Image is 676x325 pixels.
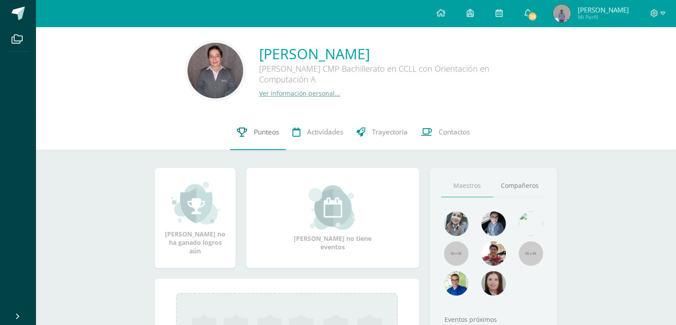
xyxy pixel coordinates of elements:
[441,175,493,197] a: Maestros
[164,181,227,255] div: [PERSON_NAME] no ha ganado logros aún
[414,114,476,150] a: Contactos
[481,271,506,296] img: 67c3d6f6ad1c930a517675cdc903f95f.png
[230,114,286,150] a: Punteos
[553,4,571,22] img: 4d392aab5ef289e5f86a0868215967f5.png
[519,241,543,266] img: 55x55
[519,211,543,236] img: c25c8a4a46aeab7e345bf0f34826bacf.png
[259,44,526,63] a: [PERSON_NAME]
[444,241,468,266] img: 55x55
[577,5,628,14] span: [PERSON_NAME]
[481,241,506,266] img: 11152eb22ca3048aebc25a5ecf6973a7.png
[481,211,506,236] img: b8baad08a0802a54ee139394226d2cf3.png
[259,89,340,97] a: Ver información personal...
[441,315,546,324] div: Eventos próximos
[288,185,377,251] div: [PERSON_NAME] no tiene eventos
[372,127,408,137] span: Trayectoria
[439,127,470,137] span: Contactos
[577,13,628,21] span: Mi Perfil
[286,114,350,150] a: Actividades
[188,43,243,98] img: 3a743dc639fc715c2aecbe8e60870d97.png
[444,271,468,296] img: 10741f48bcca31577cbcd80b61dad2f3.png
[444,211,468,236] img: 45bd7986b8947ad7e5894cbc9b781108.png
[254,127,279,137] span: Punteos
[259,63,526,89] div: [PERSON_NAME] CMP Bachillerato en CCLL con Orientación en Computación A
[493,175,546,197] a: Compañeros
[308,185,357,230] img: event_small.png
[171,181,220,225] img: achievement_small.png
[307,127,343,137] span: Actividades
[350,114,414,150] a: Trayectoria
[528,12,537,21] span: 25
